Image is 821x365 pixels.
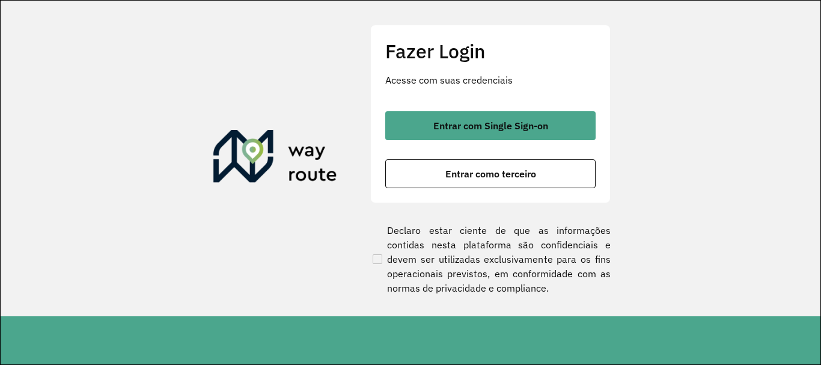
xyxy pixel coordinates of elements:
button: button [385,159,596,188]
span: Entrar como terceiro [445,169,536,179]
button: button [385,111,596,140]
img: Roteirizador AmbevTech [213,130,337,188]
h2: Fazer Login [385,40,596,63]
label: Declaro estar ciente de que as informações contidas nesta plataforma são confidenciais e devem se... [370,223,611,295]
p: Acesse com suas credenciais [385,73,596,87]
span: Entrar com Single Sign-on [433,121,548,130]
